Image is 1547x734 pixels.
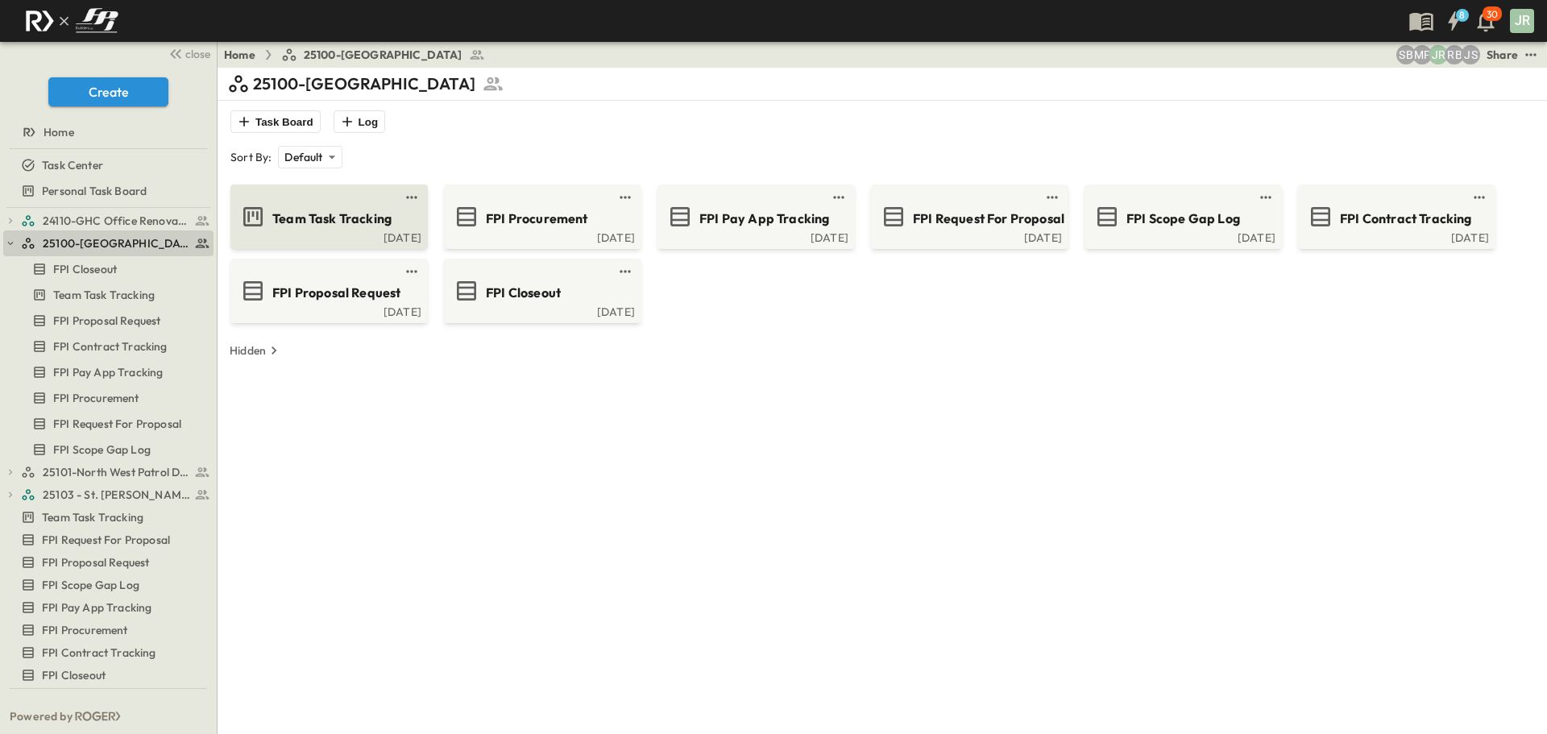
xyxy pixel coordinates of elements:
[44,124,74,140] span: Home
[224,47,495,63] nav: breadcrumbs
[3,411,214,437] div: FPI Request For Proposaltest
[230,110,321,133] button: Task Board
[234,278,421,304] a: FPI Proposal Request
[42,667,106,683] span: FPI Closeout
[53,390,139,406] span: FPI Procurement
[447,230,635,243] div: [DATE]
[3,527,214,553] div: FPI Request For Proposaltest
[3,121,210,143] a: Home
[874,230,1062,243] a: [DATE]
[1088,204,1275,230] a: FPI Scope Gap Log
[21,209,210,232] a: 24110-GHC Office Renovations
[3,572,214,598] div: FPI Scope Gap Logtest
[234,304,421,317] div: [DATE]
[53,313,160,329] span: FPI Proposal Request
[224,47,255,63] a: Home
[1301,230,1489,243] a: [DATE]
[3,482,214,508] div: 25103 - St. [PERSON_NAME] Phase 2test
[447,278,635,304] a: FPI Closeout
[3,413,210,435] a: FPI Request For Proposal
[1470,188,1489,207] button: test
[42,554,149,570] span: FPI Proposal Request
[53,416,181,432] span: FPI Request For Proposal
[699,209,829,228] span: FPI Pay App Tracking
[43,213,190,229] span: 24110-GHC Office Renovations
[42,157,103,173] span: Task Center
[43,487,190,503] span: 25103 - St. [PERSON_NAME] Phase 2
[3,549,214,575] div: FPI Proposal Requesttest
[3,335,210,358] a: FPI Contract Tracking
[3,334,214,359] div: FPI Contract Trackingtest
[1301,204,1489,230] a: FPI Contract Tracking
[3,284,210,306] a: Team Task Tracking
[43,235,190,251] span: 25100-Vanguard Prep School
[3,230,214,256] div: 25100-Vanguard Prep Schooltest
[304,47,462,63] span: 25100-[GEOGRAPHIC_DATA]
[234,230,421,243] a: [DATE]
[3,551,210,574] a: FPI Proposal Request
[1437,6,1470,35] button: 8
[42,599,151,616] span: FPI Pay App Tracking
[53,287,155,303] span: Team Task Tracking
[53,261,117,277] span: FPI Closeout
[3,256,214,282] div: FPI Closeouttest
[3,619,210,641] a: FPI Procurement
[447,304,635,317] a: [DATE]
[3,459,214,485] div: 25101-North West Patrol Divisiontest
[3,595,214,620] div: FPI Pay App Trackingtest
[1429,45,1448,64] div: Jayden Ramirez (jramirez@fpibuilders.com)
[53,364,163,380] span: FPI Pay App Tracking
[162,42,214,64] button: close
[1088,230,1275,243] a: [DATE]
[42,577,139,593] span: FPI Scope Gap Log
[3,574,210,596] a: FPI Scope Gap Log
[42,697,78,713] span: Hidden
[402,188,421,207] button: test
[1521,45,1541,64] button: test
[21,483,210,506] a: 25103 - St. [PERSON_NAME] Phase 2
[3,359,214,385] div: FPI Pay App Trackingtest
[616,262,635,281] button: test
[402,262,421,281] button: test
[272,284,400,302] span: FPI Proposal Request
[42,183,147,199] span: Personal Task Board
[1445,45,1464,64] div: Regina Barnett (rbarnett@fpibuilders.com)
[42,532,170,548] span: FPI Request For Proposal
[661,204,848,230] a: FPI Pay App Tracking
[21,232,210,255] a: 25100-Vanguard Prep School
[3,282,214,308] div: Team Task Trackingtest
[1043,188,1062,207] button: test
[1126,209,1240,228] span: FPI Scope Gap Log
[1487,8,1498,21] p: 30
[1461,45,1480,64] div: Jesse Sullivan (jsullivan@fpibuilders.com)
[42,509,143,525] span: Team Task Tracking
[3,504,214,530] div: Team Task Trackingtest
[42,645,156,661] span: FPI Contract Tracking
[42,622,128,638] span: FPI Procurement
[661,230,848,243] a: [DATE]
[3,309,210,332] a: FPI Proposal Request
[1487,47,1518,63] div: Share
[3,387,210,409] a: FPI Procurement
[3,437,214,462] div: FPI Scope Gap Logtest
[3,208,214,234] div: 24110-GHC Office Renovationstest
[334,110,385,133] button: Log
[3,640,214,666] div: FPI Contract Trackingtest
[43,464,190,480] span: 25101-North West Patrol Division
[3,361,210,384] a: FPI Pay App Tracking
[230,342,266,359] p: Hidden
[281,47,485,63] a: 25100-[GEOGRAPHIC_DATA]
[48,77,168,106] button: Create
[185,46,210,62] span: close
[616,188,635,207] button: test
[3,180,210,202] a: Personal Task Board
[486,284,561,302] span: FPI Closeout
[3,617,214,643] div: FPI Procurementtest
[3,438,210,461] a: FPI Scope Gap Log
[53,338,168,355] span: FPI Contract Tracking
